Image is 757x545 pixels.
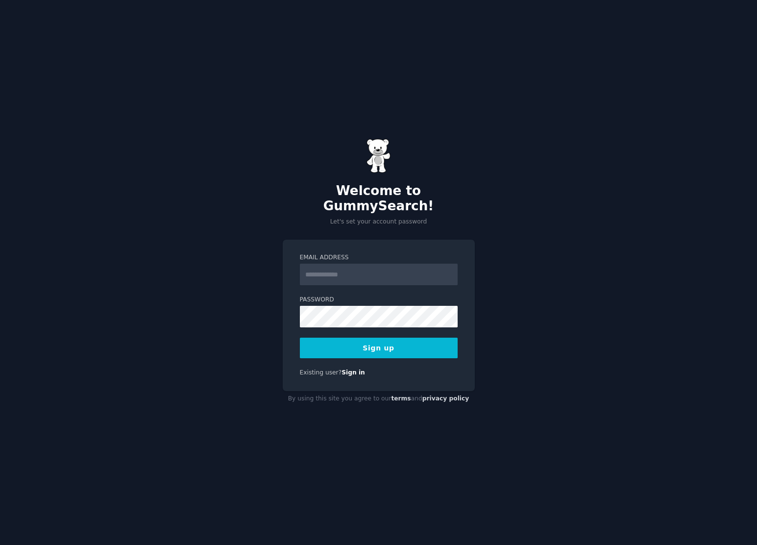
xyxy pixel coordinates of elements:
a: terms [391,395,411,402]
a: privacy policy [422,395,469,402]
img: Gummy Bear [366,139,391,173]
label: Password [300,296,458,304]
button: Sign up [300,338,458,358]
label: Email Address [300,253,458,262]
p: Let's set your account password [283,218,475,226]
a: Sign in [342,369,365,376]
span: Existing user? [300,369,342,376]
div: By using this site you agree to our and [283,391,475,407]
h2: Welcome to GummySearch! [283,183,475,214]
